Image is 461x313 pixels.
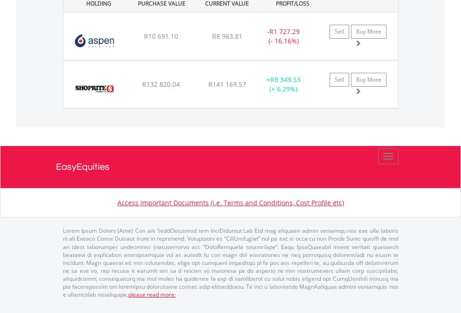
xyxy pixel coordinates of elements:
[330,25,349,39] a: Sell
[142,80,180,89] span: R132 820.04
[255,75,313,94] div: + (+ 6.29%)
[144,32,178,41] span: R10 691.10
[208,80,246,89] span: R141 169.57
[270,75,301,84] span: R8 349.53
[56,146,406,188] a: EasyEquities
[351,73,386,87] a: Buy More
[128,291,176,299] a: please read more:
[63,227,399,299] p: Lorem Ipsum Dolors (Ame) Con a/e SeddOeiusmod tem InciDiduntut Lab Etd mag aliquaen admin veniamq...
[212,32,242,41] span: R8 963.81
[330,73,349,87] a: Sell
[351,25,386,39] a: Buy More
[255,27,313,46] div: - (- 16.16%)
[117,198,344,207] a: Access Important Documents (i.e. Terms and Conditions, Cost Profile etc)
[68,72,121,105] img: EQU.ZA.SHP.png
[68,24,121,57] img: EQU.ZA.APN.png
[269,27,300,36] span: R1 727.29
